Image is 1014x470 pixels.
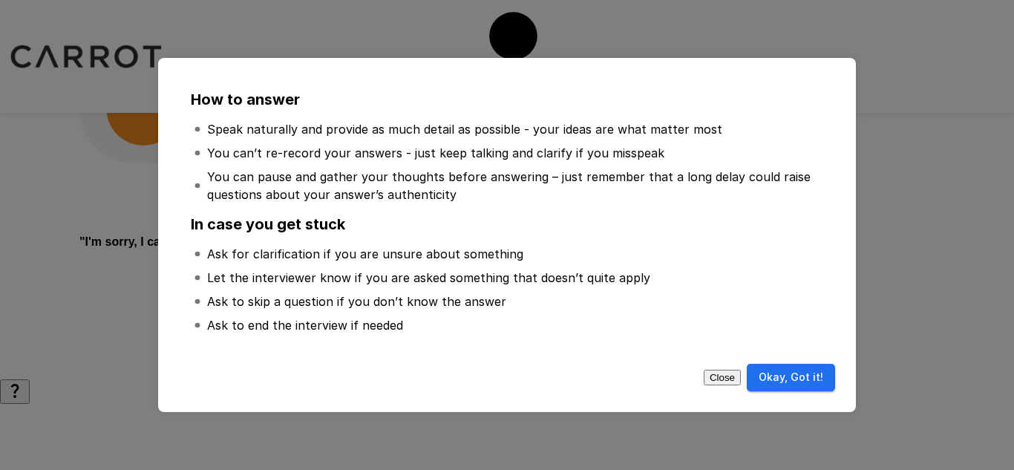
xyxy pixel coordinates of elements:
[207,316,403,334] p: Ask to end the interview if needed
[704,370,741,385] button: Close
[747,364,835,391] button: Okay, Got it!
[191,215,345,233] b: In case you get stuck
[207,293,506,310] p: Ask to skip a question if you don’t know the answer
[207,245,523,263] p: Ask for clarification if you are unsure about something
[207,269,650,287] p: Let the interviewer know if you are asked something that doesn’t quite apply
[207,168,820,203] p: You can pause and gather your thoughts before answering – just remember that a long delay could r...
[207,120,722,138] p: Speak naturally and provide as much detail as possible - your ideas are what matter most
[207,144,664,162] p: You can’t re-record your answers - just keep talking and clarify if you misspeak
[191,91,300,108] b: How to answer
